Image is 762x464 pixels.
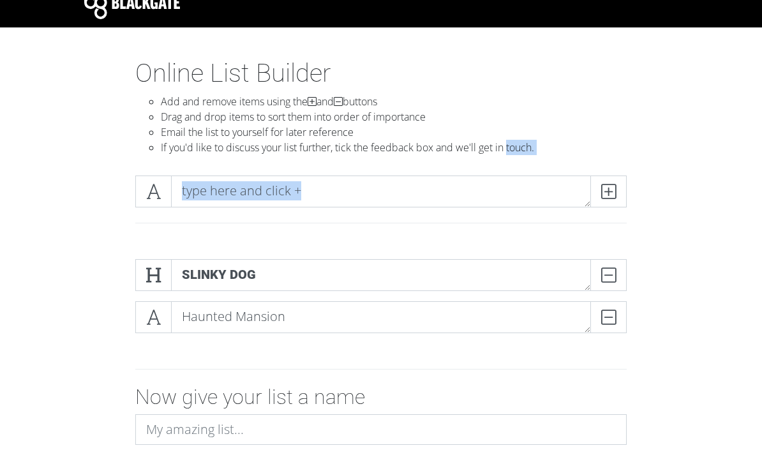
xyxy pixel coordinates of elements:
li: If you'd like to discuss your list further, tick the feedback box and we'll get in touch. [161,140,627,155]
h2: Now give your list a name [135,385,627,409]
li: Drag and drop items to sort them into order of importance [161,109,627,124]
input: My amazing list... [135,414,627,445]
li: Add and remove items using the and buttons [161,94,627,109]
h1: Online List Builder [135,58,627,89]
li: Email the list to yourself for later reference [161,124,627,140]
